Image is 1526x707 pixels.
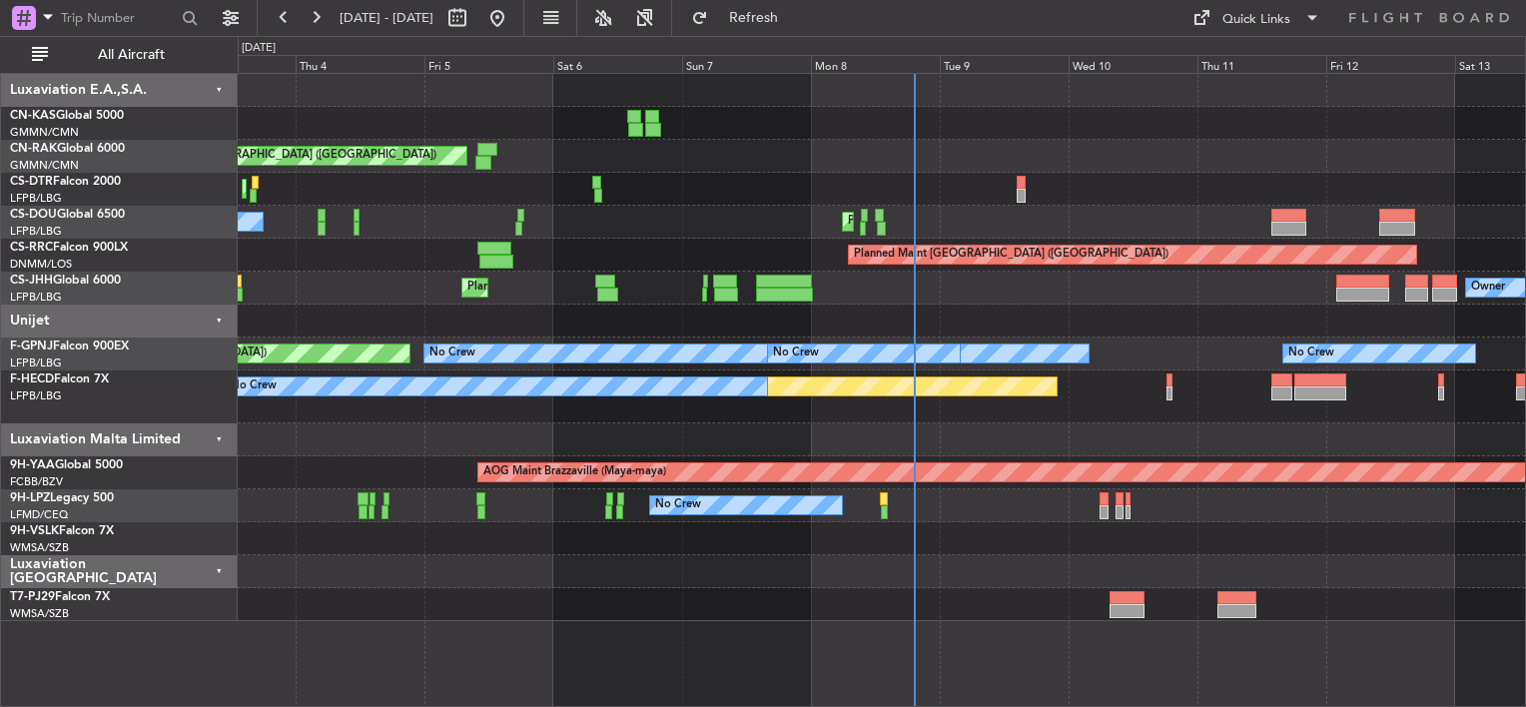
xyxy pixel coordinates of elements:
[10,341,53,353] span: F-GPNJ
[1182,2,1330,34] button: Quick Links
[10,158,79,173] a: GMMN/CMN
[340,9,433,27] span: [DATE] - [DATE]
[10,492,50,504] span: 9H-LPZ
[429,339,475,368] div: No Crew
[848,207,1162,237] div: Planned Maint [GEOGRAPHIC_DATA] ([GEOGRAPHIC_DATA])
[10,507,68,522] a: LFMD/CEQ
[296,55,424,73] div: Thu 4
[10,525,59,537] span: 9H-VSLK
[424,55,553,73] div: Fri 5
[10,388,62,403] a: LFPB/LBG
[10,459,55,471] span: 9H-YAA
[10,591,110,603] a: T7-PJ29Falcon 7X
[10,176,53,188] span: CS-DTR
[10,459,123,471] a: 9H-YAAGlobal 5000
[61,3,176,33] input: Trip Number
[10,110,124,122] a: CN-KASGlobal 5000
[10,143,57,155] span: CN-RAK
[10,242,53,254] span: CS-RRC
[10,191,62,206] a: LFPB/LBG
[10,606,69,621] a: WMSA/SZB
[682,2,802,34] button: Refresh
[10,110,56,122] span: CN-KAS
[1326,55,1455,73] div: Fri 12
[10,176,121,188] a: CS-DTRFalcon 2000
[10,373,54,385] span: F-HECD
[10,591,55,603] span: T7-PJ29
[682,55,811,73] div: Sun 7
[52,48,211,62] span: All Aircraft
[553,55,682,73] div: Sat 6
[1069,55,1197,73] div: Wed 10
[712,11,796,25] span: Refresh
[10,290,62,305] a: LFPB/LBG
[467,273,782,303] div: Planned Maint [GEOGRAPHIC_DATA] ([GEOGRAPHIC_DATA])
[10,525,114,537] a: 9H-VSLKFalcon 7X
[10,275,121,287] a: CS-JHHGlobal 6000
[10,224,62,239] a: LFPB/LBG
[10,540,69,555] a: WMSA/SZB
[1471,273,1505,303] div: Owner
[108,141,436,171] div: Unplanned Maint [GEOGRAPHIC_DATA] ([GEOGRAPHIC_DATA])
[10,373,109,385] a: F-HECDFalcon 7X
[10,474,63,489] a: FCBB/BZV
[811,55,940,73] div: Mon 8
[10,242,128,254] a: CS-RRCFalcon 900LX
[854,240,1168,270] div: Planned Maint [GEOGRAPHIC_DATA] ([GEOGRAPHIC_DATA])
[10,257,72,272] a: DNMM/LOS
[10,355,62,370] a: LFPB/LBG
[10,143,125,155] a: CN-RAKGlobal 6000
[10,125,79,140] a: GMMN/CMN
[10,209,57,221] span: CS-DOU
[773,339,819,368] div: No Crew
[242,40,276,57] div: [DATE]
[10,341,129,353] a: F-GPNJFalcon 900EX
[483,457,666,487] div: AOG Maint Brazzaville (Maya-maya)
[10,275,53,287] span: CS-JHH
[655,490,701,520] div: No Crew
[1197,55,1326,73] div: Thu 11
[22,39,217,71] button: All Aircraft
[940,55,1069,73] div: Tue 9
[10,209,125,221] a: CS-DOUGlobal 6500
[231,371,277,401] div: No Crew
[1288,339,1334,368] div: No Crew
[1222,10,1290,30] div: Quick Links
[10,492,114,504] a: 9H-LPZLegacy 500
